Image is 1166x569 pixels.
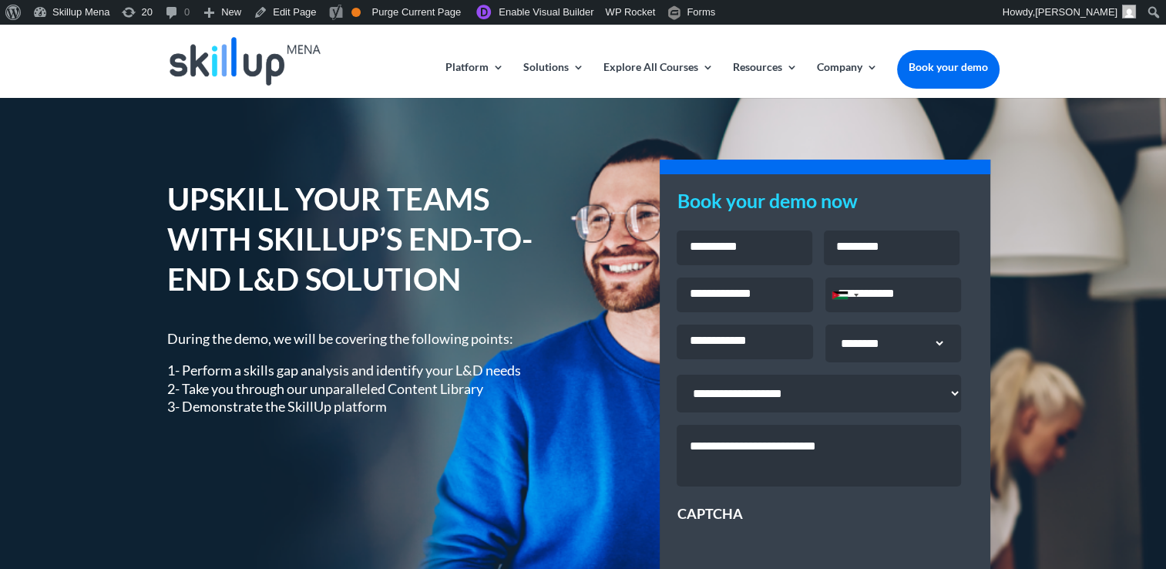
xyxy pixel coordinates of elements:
[167,330,560,416] div: During the demo, we will be covering the following points:
[909,402,1166,569] iframe: Chat Widget
[897,50,1000,84] a: Book your demo
[817,62,878,98] a: Company
[603,62,714,98] a: Explore All Courses
[677,505,742,523] label: CAPTCHA
[170,37,321,86] img: Skillup Mena
[351,8,361,17] div: OK
[733,62,798,98] a: Resources
[167,179,560,307] h1: UPSKILL YOUR TEAMS WITH SKILLUP’S END-TO-END L&D SOLUTION
[523,62,584,98] a: Solutions
[167,362,560,416] p: 1- Perform a skills gap analysis and identify your L&D needs 2- Take you through our unparalleled...
[1035,6,1117,18] span: [PERSON_NAME]
[445,62,504,98] a: Platform
[677,191,973,218] h3: Book your demo now
[826,278,863,311] div: Selected country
